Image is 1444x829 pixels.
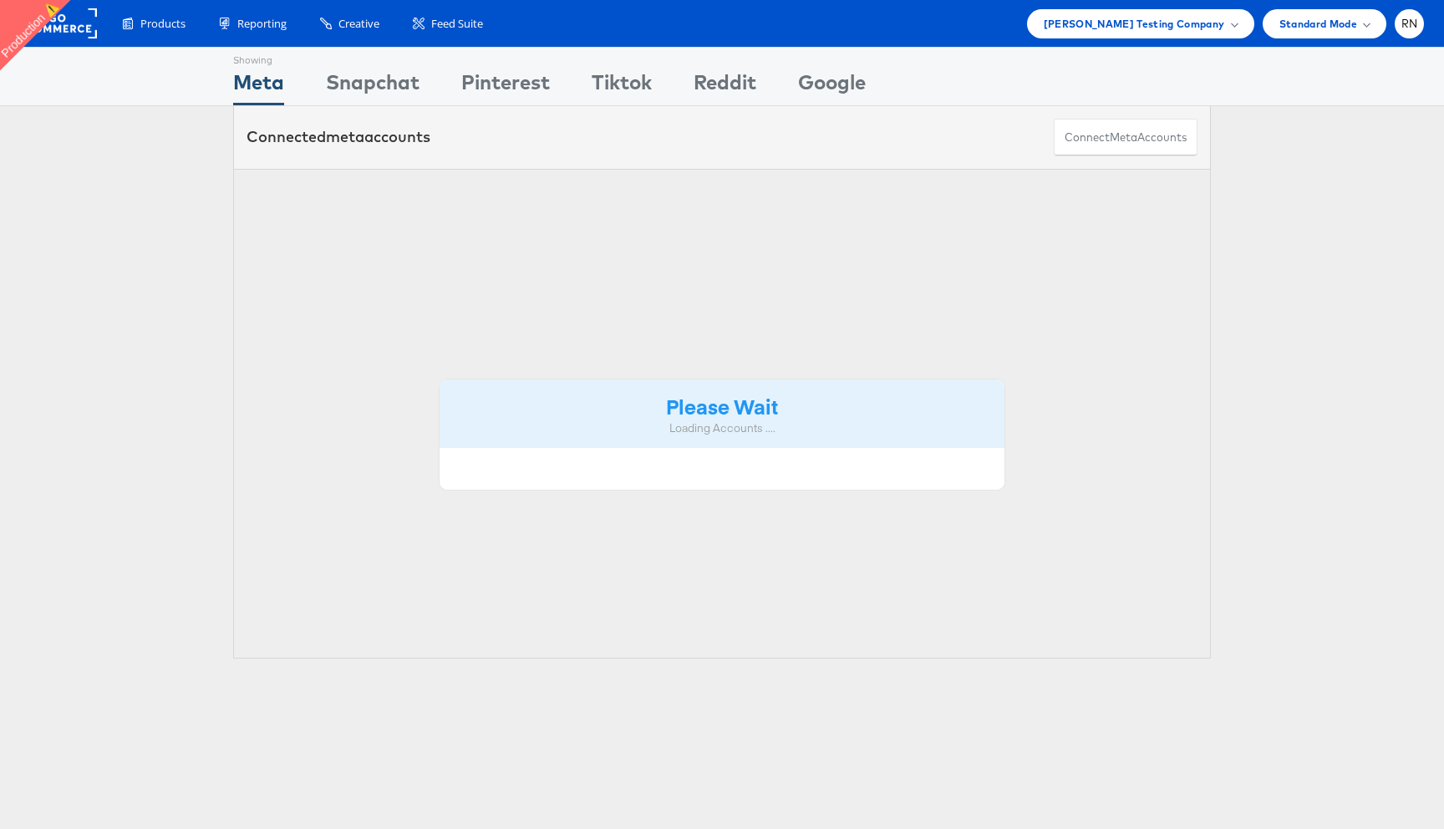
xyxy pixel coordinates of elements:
[338,16,379,32] span: Creative
[326,127,364,146] span: meta
[140,16,186,32] span: Products
[452,420,992,436] div: Loading Accounts ....
[237,16,287,32] span: Reporting
[233,68,284,105] div: Meta
[326,68,419,105] div: Snapchat
[431,16,483,32] span: Feed Suite
[666,392,778,420] strong: Please Wait
[1110,130,1137,145] span: meta
[694,68,756,105] div: Reddit
[1054,119,1197,156] button: ConnectmetaAccounts
[592,68,652,105] div: Tiktok
[1279,15,1357,33] span: Standard Mode
[461,68,550,105] div: Pinterest
[233,48,284,68] div: Showing
[247,126,430,148] div: Connected accounts
[1401,18,1418,29] span: RN
[798,68,866,105] div: Google
[1044,15,1225,33] span: [PERSON_NAME] Testing Company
